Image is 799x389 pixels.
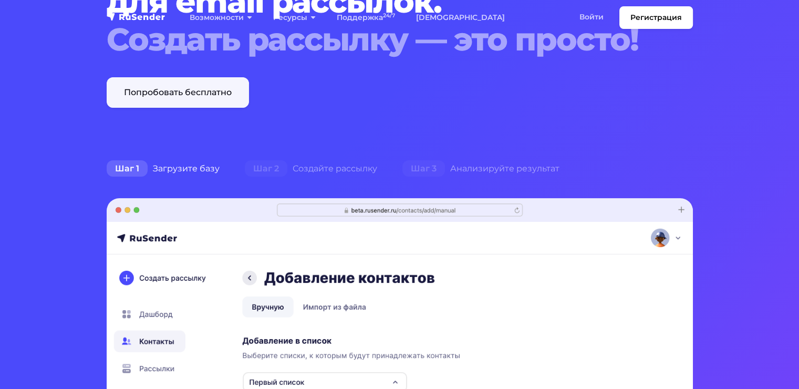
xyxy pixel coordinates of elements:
img: RuSender [107,12,165,22]
a: Регистрация [619,6,693,29]
div: Создайте рассылку [232,158,390,179]
span: Шаг 2 [245,160,287,177]
a: [DEMOGRAPHIC_DATA] [406,7,515,28]
div: Анализируйте результат [390,158,572,179]
a: Попробовать бесплатно [107,77,249,108]
div: Загрузите базу [94,158,232,179]
a: Войти [569,6,614,28]
span: Шаг 3 [402,160,445,177]
a: Ресурсы [263,7,326,28]
span: Шаг 1 [107,160,148,177]
a: Возможности [179,7,263,28]
a: Поддержка24/7 [326,7,406,28]
sup: 24/7 [383,12,395,19]
div: Создать рассылку — это просто! [107,21,643,58]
